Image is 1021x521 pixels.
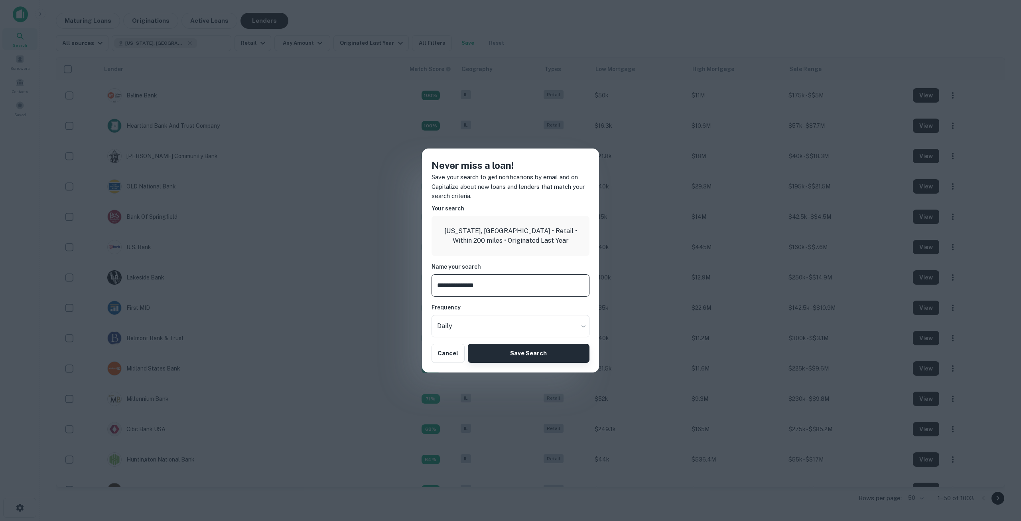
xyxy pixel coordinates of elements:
[432,172,589,201] p: Save your search to get notifications by email and on Capitalize about new loans and lenders that...
[432,315,589,337] div: Without label
[468,344,589,363] button: Save Search
[432,262,589,271] h6: Name your search
[432,204,589,213] h6: Your search
[432,303,589,312] h6: Frequency
[432,158,589,172] h4: Never miss a loan!
[438,226,583,246] p: [US_STATE], [GEOGRAPHIC_DATA] • Retail • Within 200 miles • Originated Last Year
[432,344,465,363] button: Cancel
[981,457,1021,495] iframe: Chat Widget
